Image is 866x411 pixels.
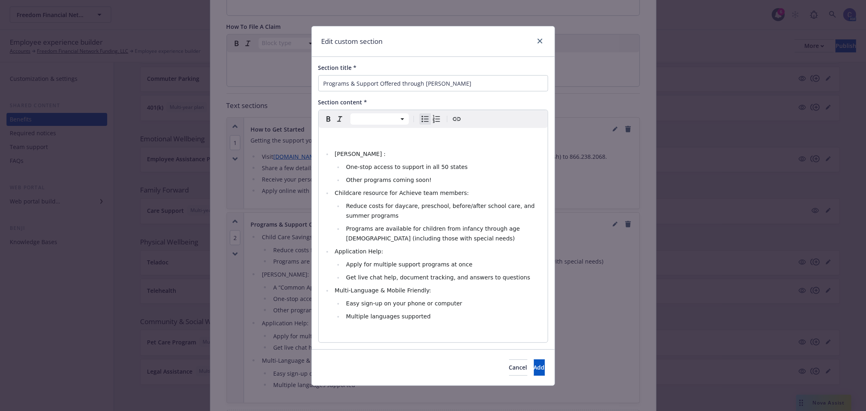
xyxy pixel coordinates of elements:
button: Bulleted list [419,113,431,125]
button: Numbered list [431,113,442,125]
span: Multiple languages supported [346,313,430,320]
button: Block type [350,113,409,125]
div: toggle group [419,113,442,125]
span: One-stop access to support in all 50 states [346,164,468,170]
a: close [535,36,545,46]
button: Cancel [509,359,527,376]
span: [PERSON_NAME] : [335,151,385,157]
span: Reduce costs for daycare, preschool, before/after school care, and summer programs [346,203,536,219]
span: Section content * [318,98,367,106]
span: Section title * [318,64,357,71]
h1: Edit custom section [322,36,383,47]
span: Cancel [509,363,527,371]
span: Application Help: [335,248,383,255]
button: Add [534,359,545,376]
div: editable markdown [319,128,548,342]
span: Get live chat help, document tracking, and answers to questions [346,274,530,281]
span: Programs are available for children from infancy through age [DEMOGRAPHIC_DATA] (including those ... [346,225,521,242]
span: Easy sign-up on your phone or computer [346,300,462,307]
button: Italic [334,113,346,125]
span: Apply for multiple support programs at once [346,261,472,268]
span: Add [534,363,545,371]
button: Bold [323,113,334,125]
span: Multi-Language & Mobile Friendly: [335,287,431,294]
span: Childcare resource for Achieve team members: [335,190,469,196]
span: Other programs coming soon! [346,177,432,183]
button: Create link [451,113,462,125]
